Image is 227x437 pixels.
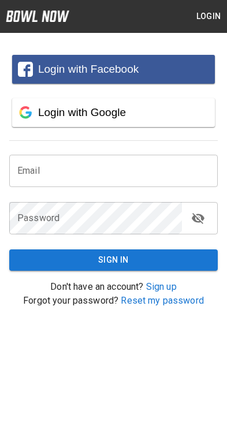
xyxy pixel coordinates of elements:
p: Forgot your password? [9,294,218,308]
a: Sign up [146,281,177,292]
span: Login with Google [38,106,126,118]
button: Sign In [9,249,218,271]
span: Login with Facebook [38,63,139,75]
button: toggle password visibility [187,207,210,230]
p: Don't have an account? [9,280,218,294]
a: Reset my password [121,295,204,306]
button: Login with Google [12,98,215,127]
button: Login with Facebook [12,55,215,84]
button: Login [190,6,227,27]
img: logo [6,10,69,22]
